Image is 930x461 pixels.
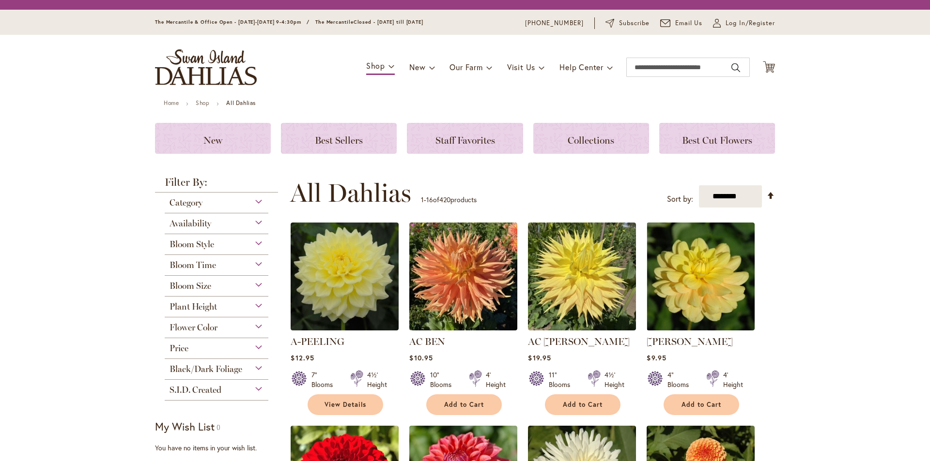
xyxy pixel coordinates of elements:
[170,281,211,291] span: Bloom Size
[528,353,551,362] span: $19.95
[170,364,242,374] span: Black/Dark Foliage
[155,177,278,193] strong: Filter By:
[409,336,445,347] a: AC BEN
[647,223,755,330] img: AHOY MATEY
[507,62,535,72] span: Visit Us
[291,336,344,347] a: A-PEELING
[619,18,650,28] span: Subscribe
[675,18,703,28] span: Email Us
[409,323,517,332] a: AC BEN
[291,323,399,332] a: A-Peeling
[528,336,630,347] a: AC [PERSON_NAME]
[568,134,614,146] span: Collections
[604,370,624,389] div: 4½' Height
[647,336,733,347] a: [PERSON_NAME]
[421,192,477,208] p: - of products
[170,301,217,312] span: Plant Height
[170,322,217,333] span: Flower Color
[667,190,693,208] label: Sort by:
[409,353,433,362] span: $10.95
[563,401,603,409] span: Add to Cart
[435,134,495,146] span: Staff Favorites
[366,60,385,71] span: Shop
[315,134,363,146] span: Best Sellers
[407,123,523,154] a: Staff Favorites
[170,343,188,354] span: Price
[409,62,425,72] span: New
[449,62,482,72] span: Our Farm
[291,353,314,362] span: $12.95
[155,49,257,85] a: store logo
[170,239,214,250] span: Bloom Style
[682,134,752,146] span: Best Cut Flowers
[605,18,650,28] a: Subscribe
[713,18,775,28] a: Log In/Register
[170,218,211,229] span: Availability
[528,323,636,332] a: AC Jeri
[155,419,215,433] strong: My Wish List
[203,134,222,146] span: New
[549,370,576,389] div: 11" Blooms
[682,401,721,409] span: Add to Cart
[308,394,383,415] a: View Details
[486,370,506,389] div: 4' Height
[559,62,604,72] span: Help Center
[726,18,775,28] span: Log In/Register
[290,178,411,208] span: All Dahlias
[155,443,284,453] div: You have no items in your wish list.
[528,223,636,330] img: AC Jeri
[660,18,703,28] a: Email Us
[226,99,256,106] strong: All Dahlias
[444,401,484,409] span: Add to Cart
[354,19,423,25] span: Closed - [DATE] till [DATE]
[196,99,209,106] a: Shop
[647,353,666,362] span: $9.95
[664,394,739,415] button: Add to Cart
[533,123,649,154] a: Collections
[426,394,502,415] button: Add to Cart
[325,401,366,409] span: View Details
[367,370,387,389] div: 4½' Height
[155,19,354,25] span: The Mercantile & Office Open - [DATE]-[DATE] 9-4:30pm / The Mercantile
[723,370,743,389] div: 4' Height
[439,195,450,204] span: 420
[545,394,620,415] button: Add to Cart
[647,323,755,332] a: AHOY MATEY
[155,123,271,154] a: New
[421,195,424,204] span: 1
[164,99,179,106] a: Home
[426,195,433,204] span: 16
[281,123,397,154] a: Best Sellers
[731,60,740,75] button: Search
[170,385,221,395] span: S.I.D. Created
[170,260,216,270] span: Bloom Time
[659,123,775,154] a: Best Cut Flowers
[525,18,584,28] a: [PHONE_NUMBER]
[311,370,339,389] div: 7" Blooms
[430,370,457,389] div: 10" Blooms
[170,197,202,208] span: Category
[409,223,517,330] img: AC BEN
[667,370,695,389] div: 4" Blooms
[291,223,399,330] img: A-Peeling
